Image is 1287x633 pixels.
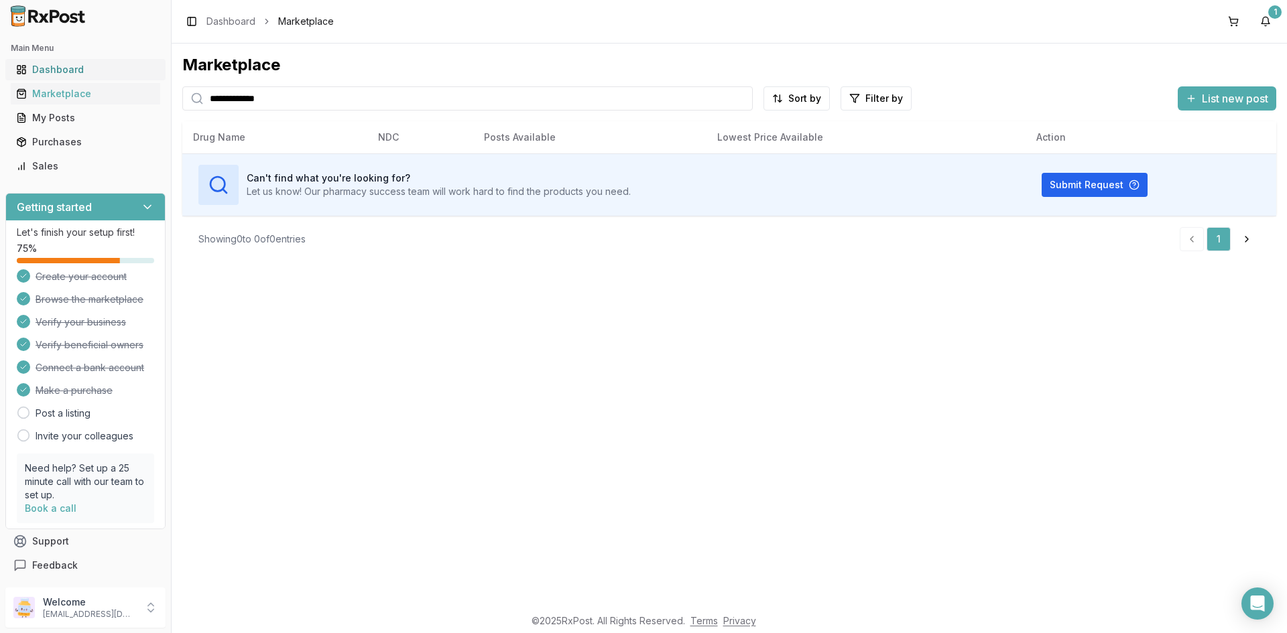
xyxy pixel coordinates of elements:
[36,407,90,420] a: Post a listing
[11,43,160,54] h2: Main Menu
[16,159,155,173] div: Sales
[1178,86,1276,111] button: List new post
[43,609,136,620] p: [EMAIL_ADDRESS][DOMAIN_NAME]
[1233,227,1260,251] a: Go to next page
[16,111,155,125] div: My Posts
[17,199,92,215] h3: Getting started
[36,315,126,329] span: Verify your business
[5,59,166,80] button: Dashboard
[182,54,1276,76] div: Marketplace
[841,86,912,111] button: Filter by
[723,615,756,626] a: Privacy
[367,121,473,153] th: NDC
[17,242,37,255] span: 75 %
[763,86,830,111] button: Sort by
[473,121,707,153] th: Posts Available
[1241,587,1274,620] div: Open Intercom Messenger
[1268,5,1282,19] div: 1
[1042,173,1148,197] button: Submit Request
[36,361,144,374] span: Connect a bank account
[690,615,718,626] a: Terms
[36,293,143,306] span: Browse the marketplace
[11,58,160,82] a: Dashboard
[1178,93,1276,107] a: List new post
[5,131,166,153] button: Purchases
[43,595,136,609] p: Welcome
[788,92,821,105] span: Sort by
[5,553,166,577] button: Feedback
[1207,227,1231,251] a: 1
[16,135,155,149] div: Purchases
[17,226,154,239] p: Let's finish your setup first!
[206,15,334,28] nav: breadcrumb
[11,154,160,178] a: Sales
[5,83,166,104] button: Marketplace
[5,529,166,553] button: Support
[11,106,160,130] a: My Posts
[11,82,160,106] a: Marketplace
[1202,90,1268,107] span: List new post
[11,130,160,154] a: Purchases
[36,429,133,443] a: Invite your colleagues
[25,462,146,502] p: Need help? Set up a 25 minute call with our team to set up.
[32,559,78,572] span: Feedback
[16,63,155,76] div: Dashboard
[278,15,334,28] span: Marketplace
[36,270,127,283] span: Create your account
[25,502,76,514] a: Book a call
[1180,227,1260,251] nav: pagination
[182,121,367,153] th: Drug Name
[707,121,1026,153] th: Lowest Price Available
[5,155,166,177] button: Sales
[16,87,155,100] div: Marketplace
[206,15,255,28] a: Dashboard
[865,92,903,105] span: Filter by
[1255,11,1276,32] button: 1
[1026,121,1276,153] th: Action
[5,5,91,27] img: RxPost Logo
[198,232,306,246] div: Showing 0 to 0 of 0 entries
[36,384,113,397] span: Make a purchase
[13,597,35,618] img: User avatar
[247,185,631,198] p: Let us know! Our pharmacy success team will work hard to find the products you need.
[247,171,631,185] h3: Can't find what you're looking for?
[5,107,166,129] button: My Posts
[36,338,143,352] span: Verify beneficial owners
